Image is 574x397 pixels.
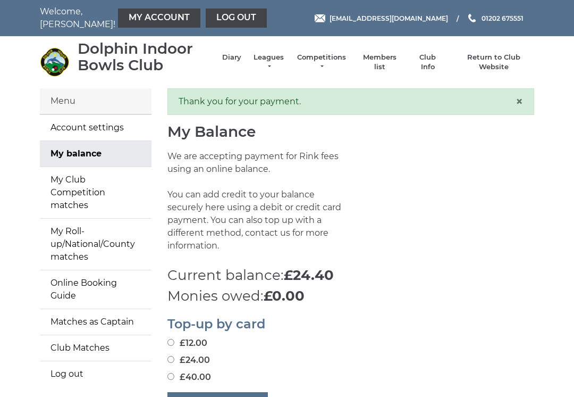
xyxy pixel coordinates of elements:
span: 01202 675551 [482,14,524,22]
p: Current balance: [167,265,534,286]
a: Log out [40,361,151,387]
a: My balance [40,141,151,167]
a: Competitions [296,53,347,72]
img: Email [315,14,325,22]
p: Monies owed: [167,286,534,307]
label: £40.00 [167,371,211,384]
img: Dolphin Indoor Bowls Club [40,47,69,77]
a: My Roll-up/National/County matches [40,219,151,270]
div: Thank you for your payment. [167,88,534,115]
a: Email [EMAIL_ADDRESS][DOMAIN_NAME] [315,13,448,23]
input: £40.00 [167,373,174,380]
a: Log out [206,9,267,28]
a: Matches as Captain [40,309,151,335]
p: We are accepting payment for Rink fees using an online balance. You can add credit to your balanc... [167,150,343,265]
a: Leagues [252,53,285,72]
a: Club Matches [40,335,151,361]
a: Phone us 01202 675551 [467,13,524,23]
a: Club Info [412,53,443,72]
span: × [516,94,523,109]
input: £12.00 [167,339,174,346]
a: Account settings [40,115,151,140]
a: My Club Competition matches [40,167,151,218]
div: Dolphin Indoor Bowls Club [78,40,212,73]
strong: £0.00 [264,287,305,304]
nav: Welcome, [PERSON_NAME]! [40,5,237,31]
input: £24.00 [167,356,174,363]
a: Return to Club Website [454,53,534,72]
a: Diary [222,53,241,62]
button: Close [516,95,523,108]
h2: Top-up by card [167,317,534,331]
div: Menu [40,88,151,114]
label: £12.00 [167,337,207,350]
a: My Account [118,9,200,28]
img: Phone us [468,14,476,22]
a: Members list [357,53,401,72]
span: [EMAIL_ADDRESS][DOMAIN_NAME] [330,14,448,22]
a: Online Booking Guide [40,270,151,309]
strong: £24.40 [284,267,334,284]
label: £24.00 [167,354,210,367]
h1: My Balance [167,123,534,140]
